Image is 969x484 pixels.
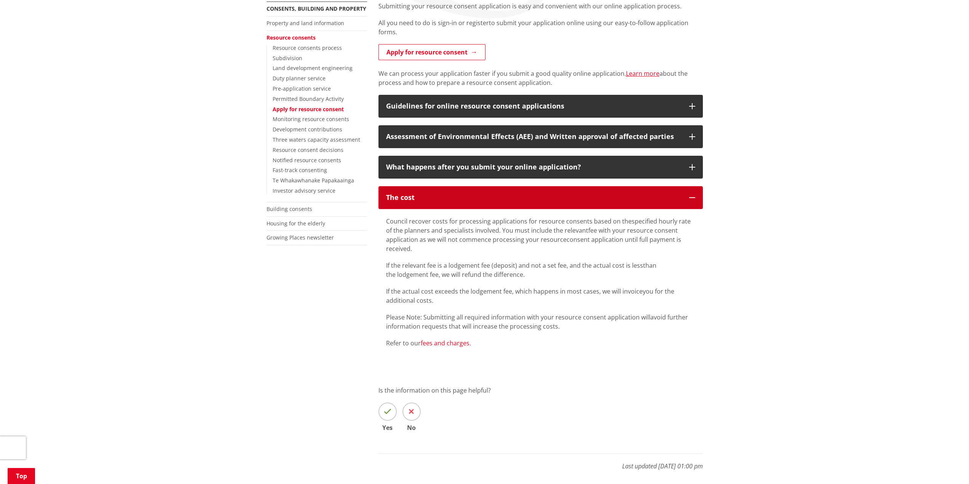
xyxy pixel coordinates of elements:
button: Assessment of Environmental Effects (AEE) and Written approval of affected parties [378,125,703,148]
p: Council recover costs for processing applications for resource consents based on thespecified hou... [386,217,695,253]
p: We can process your application faster if you submit a good quality online application. about the... [378,69,703,87]
a: Resource consent decisions [273,146,343,153]
a: Resource consents process [273,44,342,51]
a: Pre-application service [273,85,331,92]
span: Submitting your resource consent application is easy and convenient with our online application p... [378,2,682,10]
iframe: Messenger Launcher [934,452,961,479]
div: The cost [386,194,682,201]
button: The cost [378,186,703,209]
p: Refer to our [386,339,695,348]
span: No [402,425,421,431]
p: If the actual cost exceeds the lodgement fee, which happens in most cases, we will invoiceyou for... [386,287,695,305]
p: If the relevant fee is a lodgement fee (deposit) and not a set fee, and the actual cost is lessth... [386,261,695,279]
a: Notified resource consents [273,157,341,164]
a: Investor advisory service [273,187,335,194]
a: Apply for resource consent [273,105,344,113]
a: Consents, building and property [267,5,366,12]
button: Guidelines for online resource consent applications [378,95,703,118]
a: Duty planner service [273,75,326,82]
a: Learn more [626,69,659,78]
p: to submit your application online using our easy-to-follow application forms. [378,18,703,37]
div: Guidelines for online resource consent applications [386,102,682,110]
a: Three waters capacity assessment [273,136,360,143]
a: Top [8,468,35,484]
a: fees and charges. [421,339,471,347]
button: What happens after you submit your online application? [378,156,703,179]
p: Last updated [DATE] 01:00 pm [378,454,703,471]
a: Development contributions [273,126,342,133]
a: Resource consents [267,34,316,41]
a: Land development engineering [273,64,353,72]
a: Te Whakawhanake Papakaainga [273,177,354,184]
a: Apply for resource consent [378,44,485,60]
div: What happens after you submit your online application? [386,163,682,171]
span: Yes [378,425,397,431]
div: Assessment of Environmental Effects (AEE) and Written approval of affected parties [386,133,682,141]
a: Fast-track consenting [273,166,327,174]
p: Please Note: Submitting all required information with your resource consent application willavoid... [386,313,695,331]
a: Building consents [267,205,312,212]
a: Property and land information [267,19,344,27]
p: Is the information on this page helpful? [378,386,703,395]
a: Housing for the elderly [267,220,325,227]
a: Growing Places newsletter [267,234,334,241]
a: Subdivision [273,54,302,62]
span: All you need to do is sign-in or register [378,19,489,27]
a: Monitoring resource consents [273,115,349,123]
a: Permitted Boundary Activity [273,95,344,102]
